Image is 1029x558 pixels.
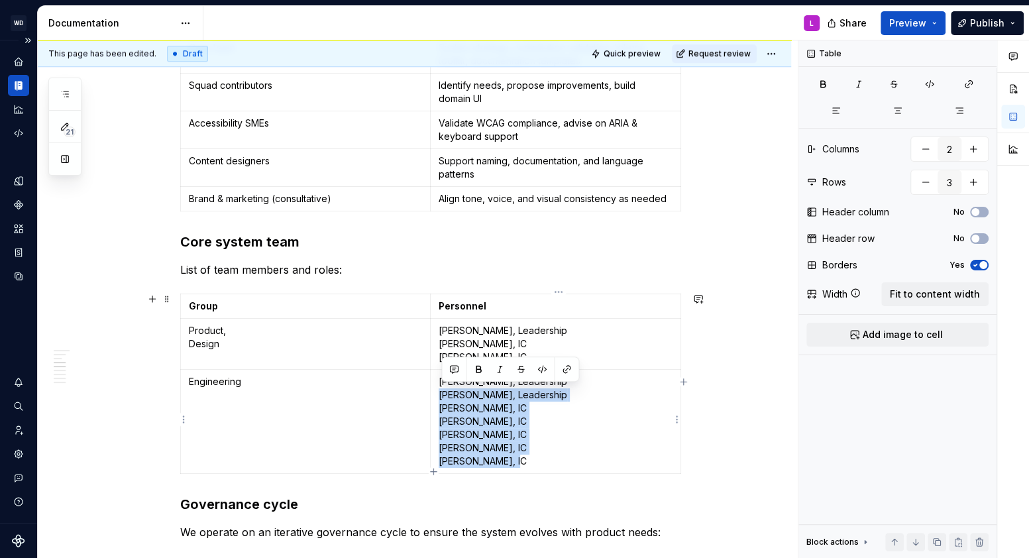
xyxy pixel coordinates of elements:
p: Accessibility SMEs [189,117,422,130]
strong: Group [189,300,218,311]
button: Request review [672,44,757,63]
p: List of team members and roles: [180,262,681,278]
p: Product, Design [189,324,422,351]
a: Documentation [8,75,29,96]
button: Search ⌘K [8,396,29,417]
div: Width [822,288,847,301]
span: Share [839,17,867,30]
p: Align tone, voice, and visual consistency as needed [439,192,673,205]
a: Storybook stories [8,242,29,263]
p: Support naming, documentation, and language patterns [439,154,673,181]
span: Request review [688,48,751,59]
div: Block actions [806,537,859,547]
button: Fit to content width [881,282,989,306]
a: Code automation [8,123,29,144]
span: Add image to cell [863,328,943,341]
span: Quick preview [604,48,661,59]
a: Assets [8,218,29,239]
span: Publish [970,17,1004,30]
button: Notifications [8,372,29,393]
div: Draft [167,46,208,62]
div: Rows [822,176,846,189]
label: No [953,233,965,244]
a: Analytics [8,99,29,120]
p: Engineering [189,375,422,388]
div: Documentation [48,17,174,30]
p: Identify needs, propose improvements, build domain UI [439,79,673,105]
button: Add image to cell [806,323,989,347]
p: [PERSON_NAME], Leadership [PERSON_NAME], Leadership [PERSON_NAME], IC [PERSON_NAME], IC [PERSON_N... [439,375,673,468]
div: Block actions [806,533,871,551]
strong: Core system team [180,234,299,250]
a: Home [8,51,29,72]
a: Invite team [8,419,29,441]
label: No [953,207,965,217]
div: L [810,18,814,28]
button: Preview [881,11,946,35]
a: Settings [8,443,29,465]
div: Header column [822,205,889,219]
div: Borders [822,258,857,272]
p: Validate WCAG compliance, advise on ARIA & keyboard support [439,117,673,143]
a: Design tokens [8,170,29,192]
button: Publish [951,11,1024,35]
strong: Governance cycle [180,496,298,512]
span: 21 [64,127,76,137]
div: Columns [822,142,859,156]
a: Data sources [8,266,29,287]
p: Squad contributors [189,79,422,92]
span: This page has been edited. [48,48,156,59]
button: WD [3,9,34,37]
button: Contact support [8,467,29,488]
button: Quick preview [587,44,667,63]
p: Brand & marketing (consultative) [189,192,422,205]
button: Share [820,11,875,35]
a: Components [8,194,29,215]
p: We operate on an iterative governance cycle to ensure the system evolves with product needs: [180,524,681,540]
p: [PERSON_NAME], Leadership [PERSON_NAME], IC [PERSON_NAME], IC [439,324,673,364]
span: Preview [889,17,926,30]
button: Expand sidebar [19,31,37,50]
p: Content designers [189,154,422,168]
div: WD [11,15,27,31]
svg: Supernova Logo [12,534,25,547]
div: Header row [822,232,875,245]
label: Yes [949,260,965,270]
strong: Personnel [439,300,486,311]
span: Fit to content width [890,288,980,301]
